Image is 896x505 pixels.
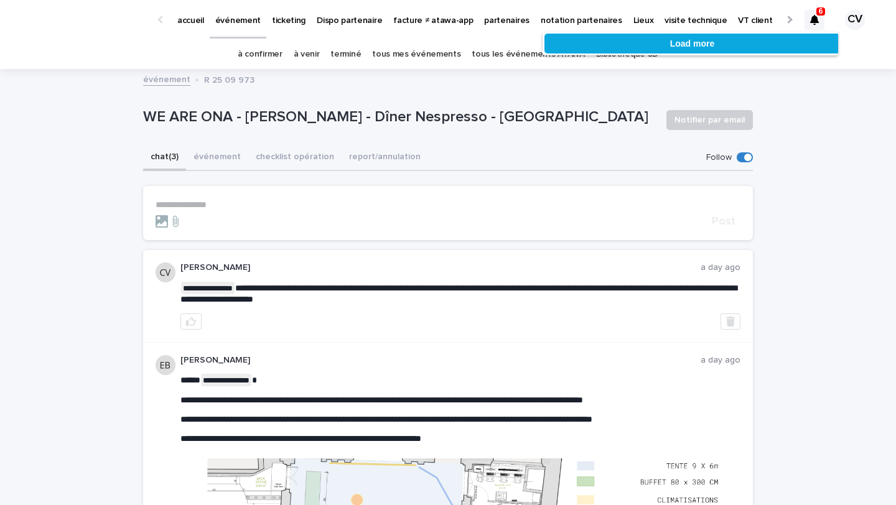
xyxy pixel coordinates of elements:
[805,10,824,30] div: 6
[248,145,342,171] button: checklist opération
[342,145,428,171] button: report/annulation
[330,40,361,69] a: terminé
[544,34,840,53] button: Load more
[819,7,823,16] p: 6
[712,216,735,227] span: Post
[472,40,584,69] a: tous les événements ATAWA
[180,262,701,273] p: [PERSON_NAME]
[706,152,732,163] p: Follow
[372,40,460,69] a: tous mes événements
[845,10,865,30] div: CV
[143,72,190,86] a: événement
[721,313,740,330] button: Delete post
[204,72,254,86] p: R 25 09 973
[294,40,320,69] a: à venir
[674,114,745,126] span: Notifier par email
[707,216,740,227] button: Post
[143,108,656,126] p: WE ARE ONA - [PERSON_NAME] - Dîner Nespresso - [GEOGRAPHIC_DATA]
[238,40,282,69] a: à confirmer
[666,110,753,130] button: Notifier par email
[25,7,146,32] img: Ls34BcGeRexTGTNfXpUC
[186,145,248,171] button: événement
[180,355,701,366] p: [PERSON_NAME]
[180,313,202,330] button: like this post
[143,145,186,171] button: chat (3)
[701,262,740,273] p: a day ago
[701,355,740,366] p: a day ago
